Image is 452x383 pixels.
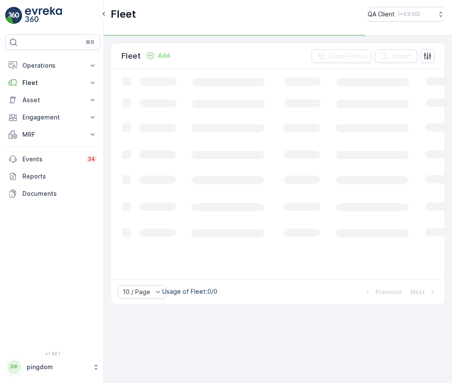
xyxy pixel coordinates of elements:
[22,130,83,139] p: MRF
[312,49,372,63] button: Clear Filters
[86,39,94,46] p: ⌘B
[410,287,438,297] button: Next
[27,363,88,371] p: pingdom
[5,358,100,376] button: PPpingdom
[22,113,83,122] p: Engagement
[5,74,100,91] button: Fleet
[5,57,100,74] button: Operations
[22,96,83,104] p: Asset
[329,52,366,60] p: Clear Filters
[411,288,425,296] p: Next
[5,7,22,24] img: logo
[5,351,100,356] span: v 1.48.1
[398,11,420,18] p: ( +03:00 )
[121,50,141,62] p: Fleet
[22,172,97,181] p: Reports
[22,78,83,87] p: Fleet
[368,10,395,19] p: QA Client
[375,49,417,63] button: Export
[22,155,81,163] p: Events
[142,50,173,61] button: Add
[368,7,445,22] button: QA Client(+03:00)
[5,185,100,202] a: Documents
[22,61,83,70] p: Operations
[392,52,412,60] p: Export
[158,51,170,60] p: Add
[88,156,95,163] p: 34
[375,288,402,296] p: Previous
[162,287,217,296] p: Usage of Fleet : 0/0
[22,189,97,198] p: Documents
[5,91,100,109] button: Asset
[5,126,100,143] button: MRF
[25,7,62,24] img: logo_light-DOdMpM7g.png
[111,7,136,21] p: Fleet
[5,109,100,126] button: Engagement
[5,168,100,185] a: Reports
[362,287,403,297] button: Previous
[7,360,21,374] div: PP
[5,151,100,168] a: Events34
